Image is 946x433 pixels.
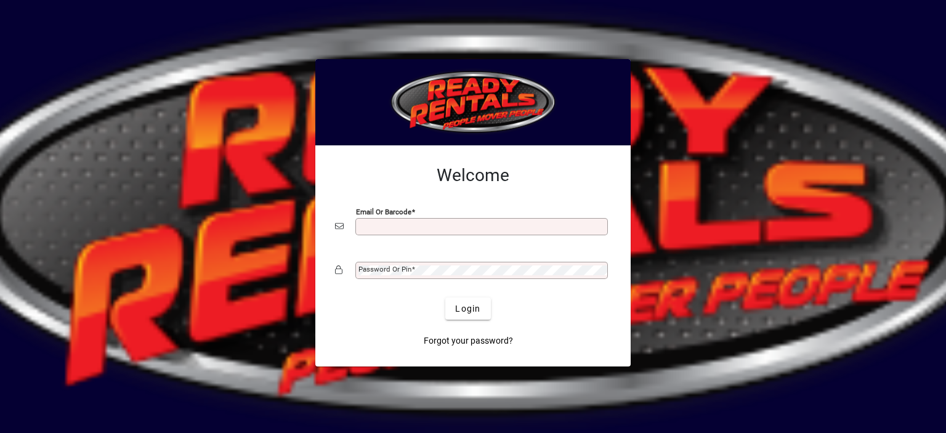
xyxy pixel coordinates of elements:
[445,297,490,320] button: Login
[358,265,411,273] mat-label: Password or Pin
[419,330,518,352] a: Forgot your password?
[356,208,411,216] mat-label: Email or Barcode
[455,302,480,315] span: Login
[424,334,513,347] span: Forgot your password?
[335,165,611,186] h2: Welcome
